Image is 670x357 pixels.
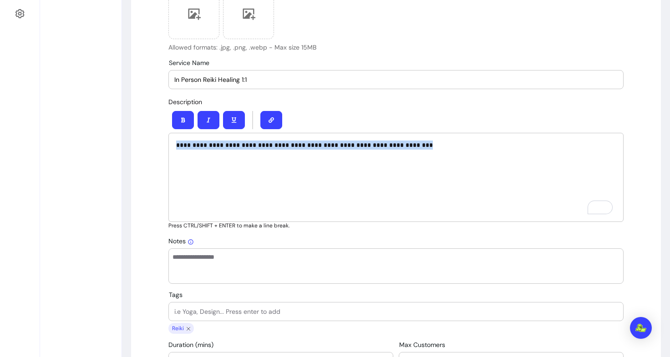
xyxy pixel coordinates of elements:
[185,323,192,334] span: close chip
[168,222,624,229] p: Press CTRL/SHIFT + ENTER to make a line break.
[169,291,183,299] span: Tags
[399,341,445,349] span: Max Customers
[630,317,652,339] div: Open Intercom Messenger
[168,340,217,349] label: Duration (mins)
[174,307,618,316] input: Tags
[173,252,619,280] textarea: Add your own notes
[170,325,185,332] span: Reiki
[168,43,376,52] p: Allowed formats: .jpg, .png, .webp - Max size 15MB
[168,237,194,245] span: Notes
[168,98,202,106] span: Description
[11,3,29,25] a: Settings
[174,75,618,84] input: Service Name
[169,59,209,67] span: Service Name
[168,133,624,222] div: To enrich screen reader interactions, please activate Accessibility in Grammarly extension settings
